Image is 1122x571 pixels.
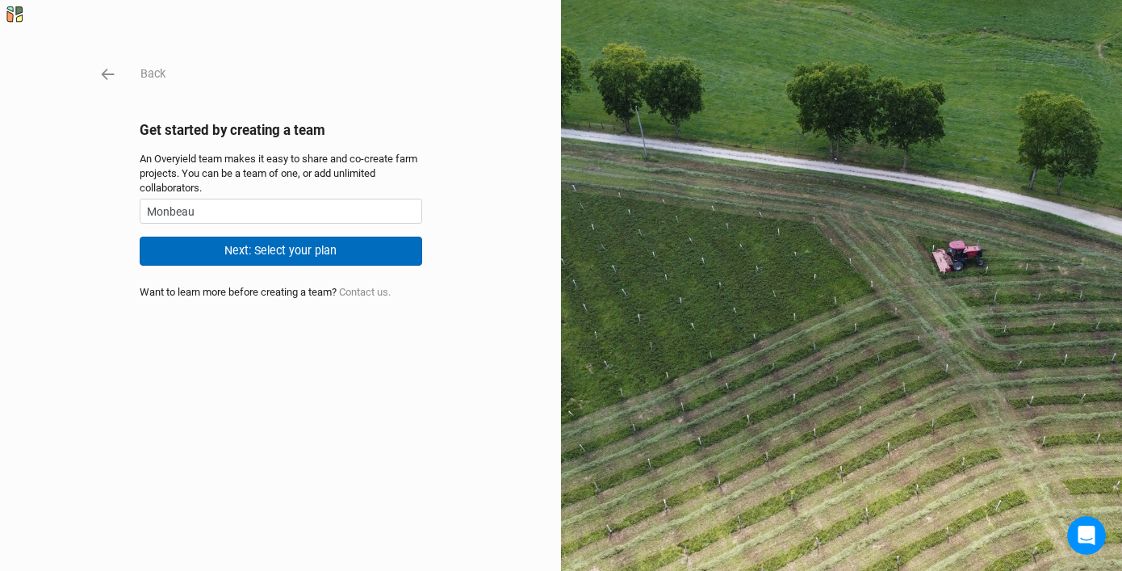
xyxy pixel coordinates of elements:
button: Next: Select your plan [140,237,422,265]
div: An Overyield team makes it easy to share and co-create farm projects. You can be a team of one, o... [140,152,422,196]
input: Team name [140,199,422,224]
h2: Get started by creating a team [140,122,422,138]
button: Back [140,65,166,83]
div: Want to learn more before creating a team? [140,285,422,300]
a: Contact us. [339,286,391,298]
iframe: Intercom live chat [1067,516,1106,555]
